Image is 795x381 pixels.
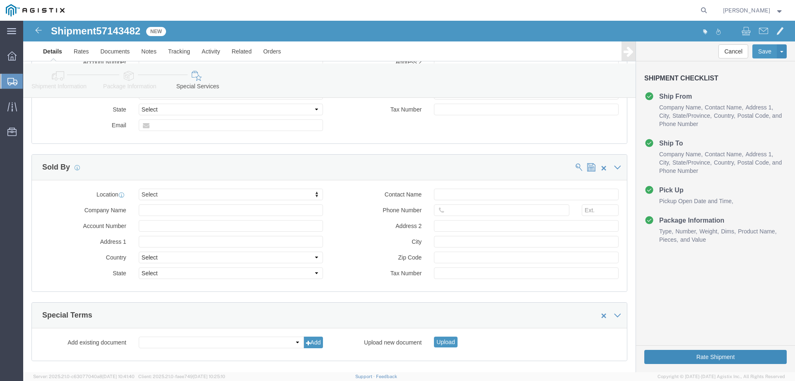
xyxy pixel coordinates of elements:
[102,374,135,379] span: [DATE] 10:41:40
[193,374,225,379] span: [DATE] 10:25:10
[723,6,770,15] span: Billy Lo
[23,21,795,372] iframe: FS Legacy Container
[6,4,65,17] img: logo
[138,374,225,379] span: Client: 2025.21.0-faee749
[33,374,135,379] span: Server: 2025.21.0-c63077040a8
[376,374,397,379] a: Feedback
[658,373,785,380] span: Copyright © [DATE]-[DATE] Agistix Inc., All Rights Reserved
[723,5,784,15] button: [PERSON_NAME]
[355,374,376,379] a: Support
